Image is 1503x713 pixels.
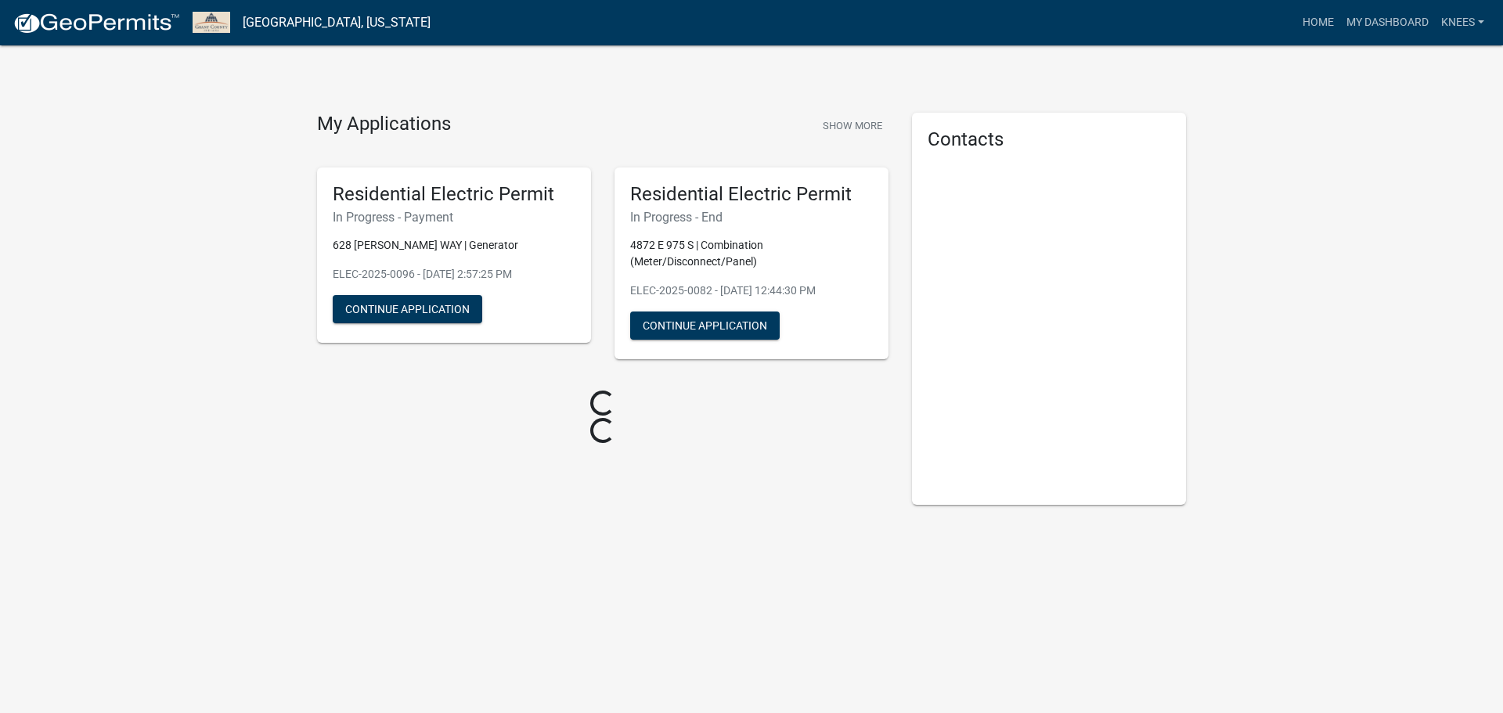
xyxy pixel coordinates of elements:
[630,283,873,299] p: ELEC-2025-0082 - [DATE] 12:44:30 PM
[816,113,888,139] button: Show More
[243,9,431,36] a: [GEOGRAPHIC_DATA], [US_STATE]
[928,128,1170,151] h5: Contacts
[333,237,575,254] p: 628 [PERSON_NAME] WAY | Generator
[630,210,873,225] h6: In Progress - End
[317,113,451,136] h4: My Applications
[1340,8,1435,38] a: My Dashboard
[630,183,873,206] h5: Residential Electric Permit
[333,210,575,225] h6: In Progress - Payment
[1435,8,1490,38] a: Knees
[193,12,230,33] img: Grant County, Indiana
[333,183,575,206] h5: Residential Electric Permit
[630,237,873,270] p: 4872 E 975 S | Combination (Meter/Disconnect/Panel)
[1296,8,1340,38] a: Home
[333,295,482,323] button: Continue Application
[333,266,575,283] p: ELEC-2025-0096 - [DATE] 2:57:25 PM
[630,311,780,340] button: Continue Application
